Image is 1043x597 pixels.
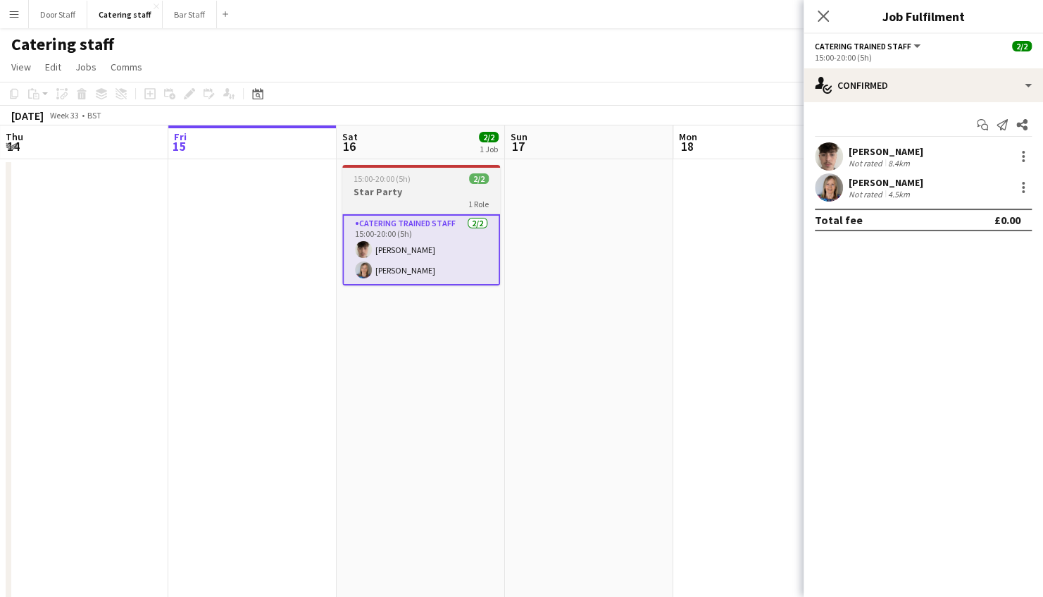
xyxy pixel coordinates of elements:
[11,34,114,55] h1: Catering staff
[105,58,148,76] a: Comms
[1012,41,1032,51] span: 2/2
[342,130,358,143] span: Sat
[174,130,187,143] span: Fri
[885,158,913,168] div: 8.4km
[469,173,489,184] span: 2/2
[87,1,163,28] button: Catering staff
[511,130,527,143] span: Sun
[87,110,101,121] div: BST
[354,173,411,184] span: 15:00-20:00 (5h)
[804,7,1043,25] h3: Job Fulfilment
[804,68,1043,102] div: Confirmed
[6,130,23,143] span: Thu
[508,138,527,154] span: 17
[46,110,82,121] span: Week 33
[815,41,923,51] button: Catering trained staff
[815,213,863,227] div: Total fee
[815,41,911,51] span: Catering trained staff
[479,132,499,142] span: 2/2
[6,58,37,76] a: View
[39,58,67,76] a: Edit
[342,185,500,198] h3: Star Party
[677,138,697,154] span: 18
[994,213,1020,227] div: £0.00
[849,145,923,158] div: [PERSON_NAME]
[679,130,697,143] span: Mon
[342,214,500,285] app-card-role: Catering trained staff2/215:00-20:00 (5h)[PERSON_NAME][PERSON_NAME]
[342,165,500,285] app-job-card: 15:00-20:00 (5h)2/2Star Party1 RoleCatering trained staff2/215:00-20:00 (5h)[PERSON_NAME][PERSON_...
[849,158,885,168] div: Not rated
[849,189,885,199] div: Not rated
[11,61,31,73] span: View
[4,138,23,154] span: 14
[163,1,217,28] button: Bar Staff
[29,1,87,28] button: Door Staff
[75,61,96,73] span: Jobs
[70,58,102,76] a: Jobs
[111,61,142,73] span: Comms
[480,144,498,154] div: 1 Job
[468,199,489,209] span: 1 Role
[849,176,923,189] div: [PERSON_NAME]
[885,189,913,199] div: 4.5km
[340,138,358,154] span: 16
[11,109,44,123] div: [DATE]
[172,138,187,154] span: 15
[815,52,1032,63] div: 15:00-20:00 (5h)
[45,61,61,73] span: Edit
